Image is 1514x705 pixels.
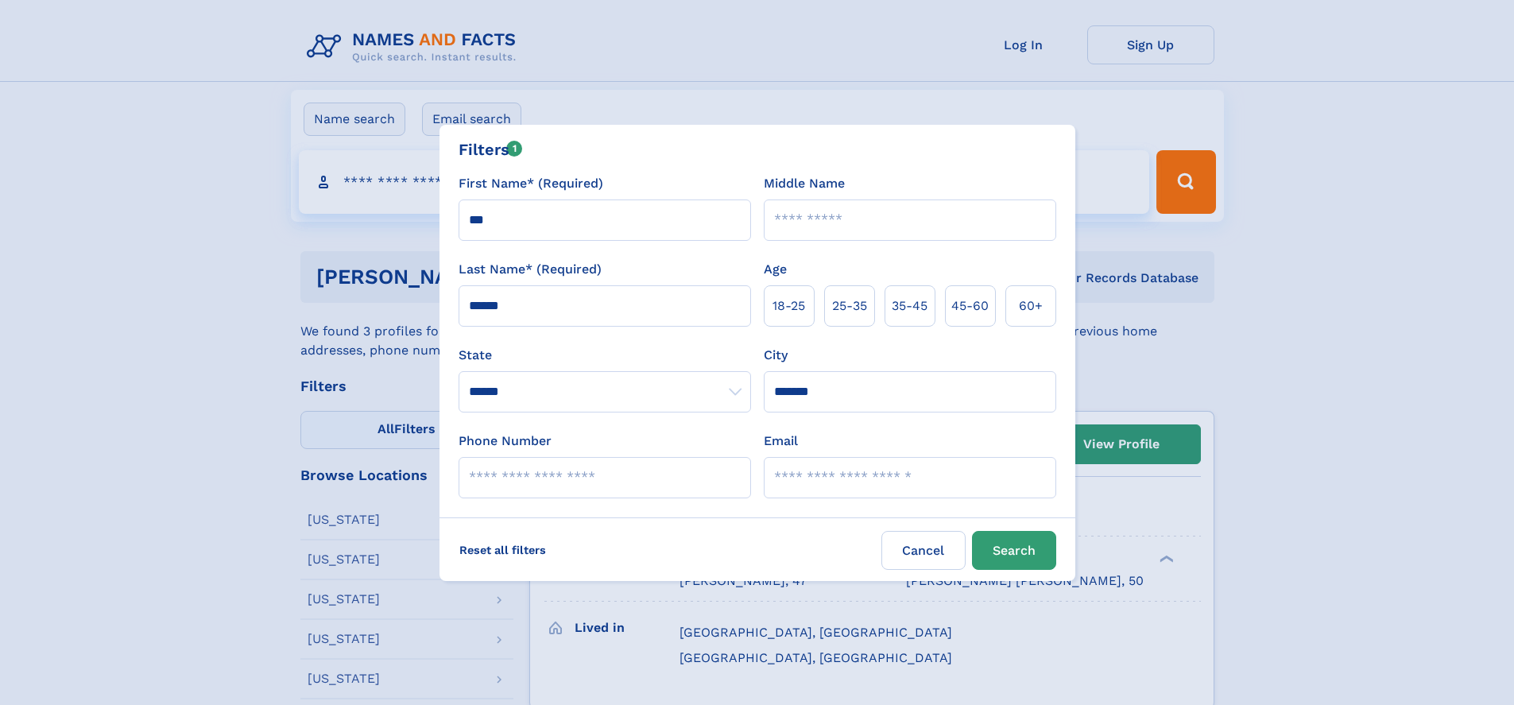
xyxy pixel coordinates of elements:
[951,296,989,316] span: 45‑60
[764,174,845,193] label: Middle Name
[459,174,603,193] label: First Name* (Required)
[459,260,602,279] label: Last Name* (Required)
[772,296,805,316] span: 18‑25
[764,346,788,365] label: City
[764,260,787,279] label: Age
[459,138,523,161] div: Filters
[892,296,927,316] span: 35‑45
[832,296,867,316] span: 25‑35
[459,432,552,451] label: Phone Number
[459,346,751,365] label: State
[972,531,1056,570] button: Search
[1019,296,1043,316] span: 60+
[449,531,556,569] label: Reset all filters
[881,531,966,570] label: Cancel
[764,432,798,451] label: Email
